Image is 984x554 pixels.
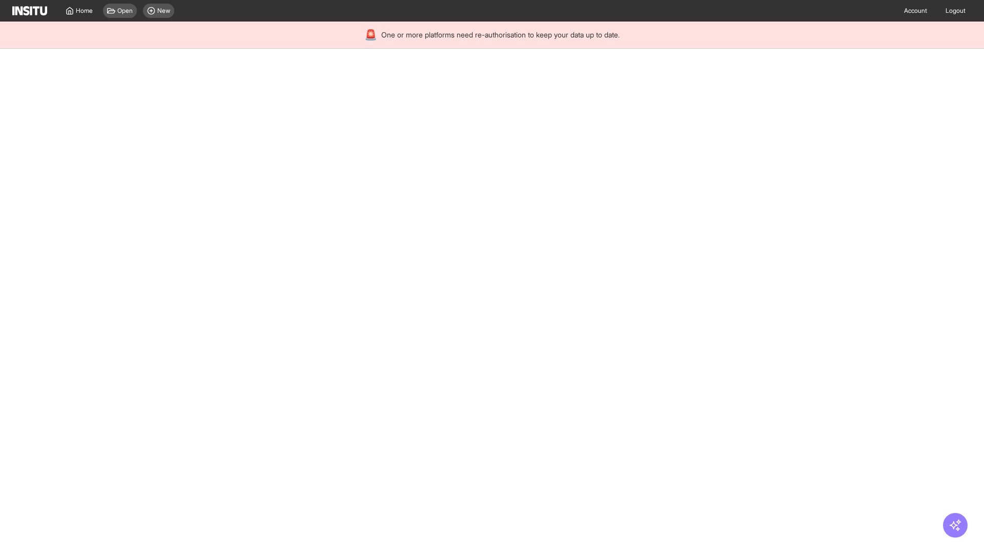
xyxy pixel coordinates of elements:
[381,30,620,40] span: One or more platforms need re-authorisation to keep your data up to date.
[364,28,377,42] div: 🚨
[117,7,133,15] span: Open
[76,7,93,15] span: Home
[12,6,47,15] img: Logo
[157,7,170,15] span: New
